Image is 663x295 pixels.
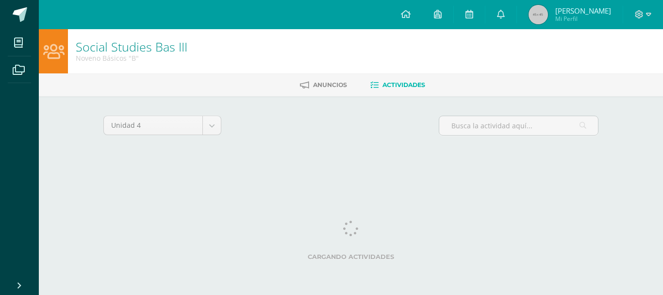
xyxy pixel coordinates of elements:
div: Noveno Básicos 'B' [76,53,187,63]
h1: Social Studies Bas III [76,40,187,53]
img: 45x45 [529,5,548,24]
a: Anuncios [300,77,347,93]
span: [PERSON_NAME] [555,6,611,16]
span: Actividades [382,81,425,88]
a: Social Studies Bas III [76,38,187,55]
a: Actividades [370,77,425,93]
span: Unidad 4 [111,116,195,135]
span: Mi Perfil [555,15,611,23]
label: Cargando actividades [103,253,598,260]
span: Anuncios [313,81,347,88]
a: Unidad 4 [104,116,221,135]
input: Busca la actividad aquí... [439,116,598,135]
